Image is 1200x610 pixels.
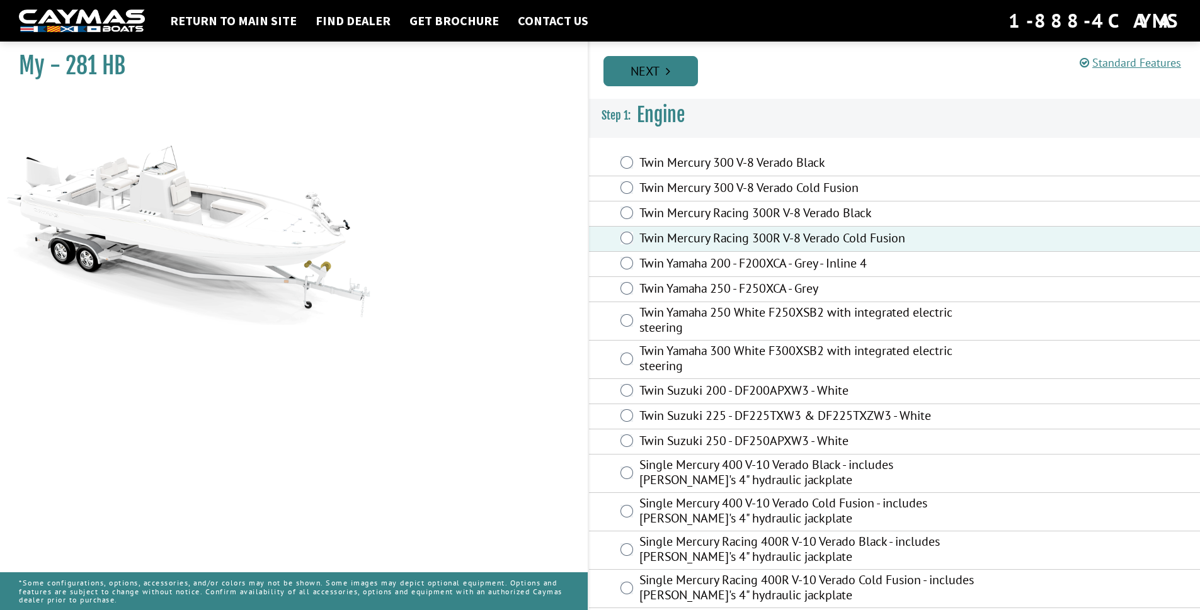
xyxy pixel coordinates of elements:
p: *Some configurations, options, accessories, and/or colors may not be shown. Some images may depic... [19,572,569,610]
label: Twin Mercury Racing 300R V-8 Verado Black [639,205,976,223]
label: Single Mercury Racing 400R V-10 Verado Black - includes [PERSON_NAME]'s 4" hydraulic jackplate [639,534,976,567]
label: Twin Yamaha 250 White F250XSB2 with integrated electric steering [639,305,976,338]
h1: My - 281 HB [19,52,556,80]
a: Find Dealer [309,13,397,29]
a: Get Brochure [403,13,505,29]
label: Twin Yamaha 250 - F250XCA - Grey [639,281,976,299]
a: Next [603,56,698,86]
label: Twin Mercury 300 V-8 Verado Black [639,155,976,173]
img: white-logo-c9c8dbefe5ff5ceceb0f0178aa75bf4bb51f6bca0971e226c86eb53dfe498488.png [19,9,145,33]
label: Twin Mercury 300 V-8 Verado Cold Fusion [639,180,976,198]
label: Single Mercury Racing 400R V-10 Verado Cold Fusion - includes [PERSON_NAME]'s 4" hydraulic jackplate [639,572,976,606]
a: Contact Us [511,13,595,29]
label: Twin Suzuki 225 - DF225TXW3 & DF225TXZW3 - White [639,408,976,426]
label: Twin Suzuki 200 - DF200APXW3 - White [639,383,976,401]
label: Single Mercury 400 V-10 Verado Black - includes [PERSON_NAME]'s 4" hydraulic jackplate [639,457,976,490]
div: 1-888-4CAYMAS [1009,7,1181,35]
label: Twin Yamaha 300 White F300XSB2 with integrated electric steering [639,343,976,376]
a: Return to main site [164,13,303,29]
label: Twin Suzuki 250 - DF250APXW3 - White [639,433,976,451]
label: Twin Mercury Racing 300R V-8 Verado Cold Fusion [639,230,976,249]
label: Single Mercury 400 V-10 Verado Cold Fusion - includes [PERSON_NAME]'s 4" hydraulic jackplate [639,495,976,529]
label: Twin Yamaha 200 - F200XCA - Grey - Inline 4 [639,256,976,274]
a: Standard Features [1080,55,1181,70]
